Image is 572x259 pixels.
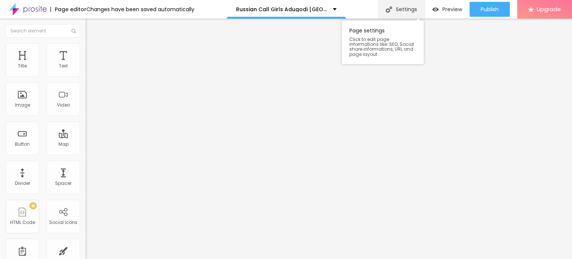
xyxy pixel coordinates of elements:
button: Preview [425,2,470,17]
div: HTML Code [10,220,35,225]
div: Button [15,142,30,147]
button: Publish [470,2,510,17]
span: Publish [481,6,499,12]
div: Social Icons [49,220,77,225]
div: Text [59,63,68,69]
div: Changes have been saved automatically [86,7,194,12]
img: Icone [386,6,392,13]
div: Page editor [50,7,86,12]
p: Russian Call Girls Adugodi [GEOGRAPHIC_DATA] Escorts No Advance Payment | Pocket Budget 100% Full... [236,7,327,12]
div: Spacer [55,181,71,186]
div: Page settings [342,20,424,64]
span: Preview [442,6,462,12]
img: view-1.svg [432,6,439,13]
span: Click to edit page informations like: SEO, Social share informations, URL and page layout. [349,37,416,57]
div: Video [57,102,70,108]
img: Icone [71,29,76,33]
input: Search element [6,24,80,38]
div: Divider [15,181,30,186]
div: Image [15,102,30,108]
div: Title [18,63,27,69]
iframe: Editor [86,19,572,259]
span: Upgrade [537,6,561,12]
div: Map [58,142,69,147]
